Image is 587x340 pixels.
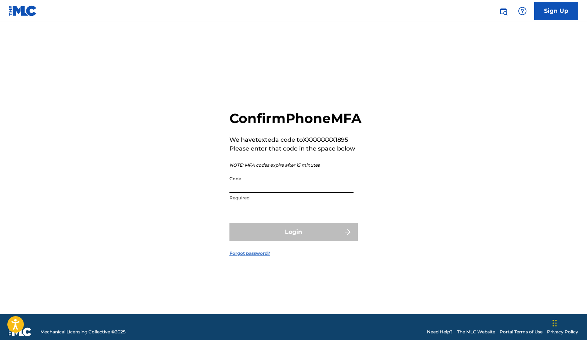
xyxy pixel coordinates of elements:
img: search [499,7,508,15]
h2: Confirm Phone MFA [229,110,362,127]
a: Public Search [496,4,511,18]
div: Drag [552,312,557,334]
a: Sign Up [534,2,578,20]
img: logo [9,328,32,336]
p: We have texted a code to XXXXXXXX1895 [229,135,362,144]
a: Need Help? [427,329,453,335]
a: Privacy Policy [547,329,578,335]
iframe: Chat Widget [550,305,587,340]
p: Please enter that code in the space below [229,144,362,153]
div: Help [515,4,530,18]
img: MLC Logo [9,6,37,16]
p: Required [229,195,354,201]
a: The MLC Website [457,329,495,335]
span: Mechanical Licensing Collective © 2025 [40,329,126,335]
img: help [518,7,527,15]
a: Forgot password? [229,250,270,257]
p: NOTE: MFA codes expire after 15 minutes [229,162,362,169]
a: Portal Terms of Use [500,329,543,335]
